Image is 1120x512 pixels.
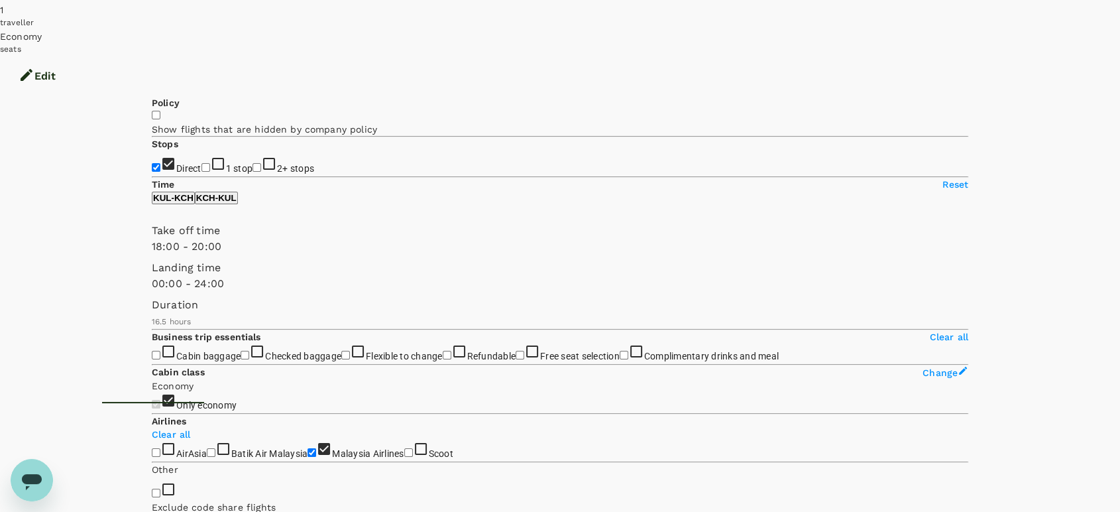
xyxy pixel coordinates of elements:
[176,400,237,411] span: Only economy
[231,448,308,459] span: Batik Air Malaysia
[152,297,968,313] p: Duration
[176,448,207,459] span: AirAsia
[152,96,968,109] p: Policy
[152,428,968,441] p: Clear all
[176,351,241,361] span: Cabin baggage
[404,448,413,457] input: Scoot
[332,448,404,459] span: Malaysia Airlines
[644,351,779,361] span: Complimentary drinks and meal
[152,240,221,253] span: 18:00 - 20:00
[152,400,160,409] input: Only economy
[152,277,224,290] span: 00:00 - 24:00
[241,351,249,359] input: Checked baggage
[265,351,341,361] span: Checked baggage
[196,193,237,203] p: KCH - KUL
[152,223,968,239] p: Take off time
[366,351,443,361] span: Flexible to change
[152,123,968,136] p: Show flights that are hidden by company policy
[152,367,205,377] strong: Cabin class
[201,163,210,172] input: 1 stop
[152,379,968,393] p: Economy
[152,317,192,326] span: 16.5 hours
[467,351,516,361] span: Refundable
[252,163,261,172] input: 2+ stops
[152,489,160,497] input: Exclude code share flights
[226,163,253,174] span: 1 stop
[152,163,160,172] input: Direct
[11,459,53,501] iframe: Button to launch messaging window
[152,178,175,191] p: Time
[152,139,178,149] strong: Stops
[152,332,261,342] strong: Business trip essentials
[930,330,968,344] p: Clear all
[153,193,194,203] p: KUL - KCH
[516,351,524,359] input: Free seat selection
[341,351,350,359] input: Flexible to change
[923,367,958,378] span: Change
[443,351,451,359] input: Refundable
[152,416,186,426] strong: Airlines
[152,351,160,359] input: Cabin baggage
[620,351,628,359] input: Complimentary drinks and meal
[277,163,314,174] span: 2+ stops
[207,448,215,457] input: Batik Air Malaysia
[429,448,453,459] span: Scoot
[308,448,316,457] input: Malaysia Airlines
[176,163,201,174] span: Direct
[152,448,160,457] input: AirAsia
[540,351,620,361] span: Free seat selection
[152,260,968,276] p: Landing time
[152,463,968,476] p: Other
[942,178,968,191] p: Reset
